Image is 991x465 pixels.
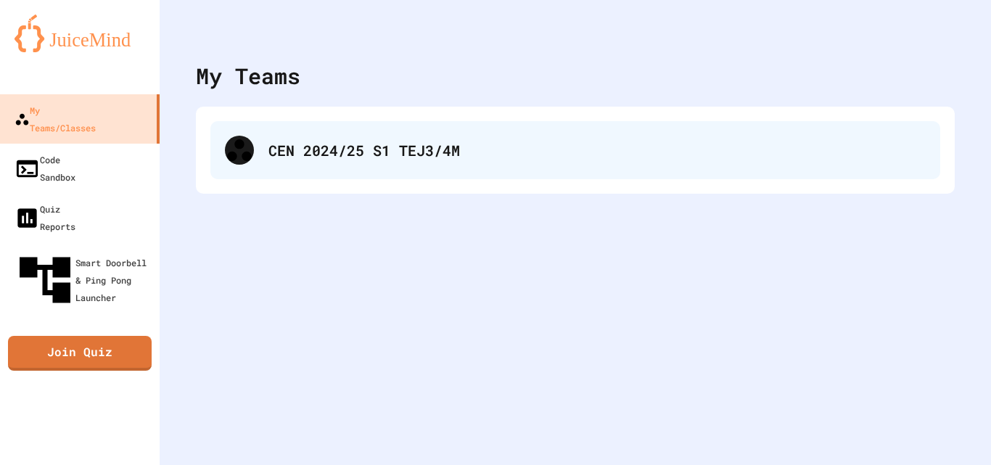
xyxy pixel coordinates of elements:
[15,250,154,310] div: Smart Doorbell & Ping Pong Launcher
[196,59,300,92] div: My Teams
[268,139,926,161] div: CEN 2024/25 S1 TEJ3/4M
[15,102,96,136] div: My Teams/Classes
[8,336,152,371] a: Join Quiz
[15,151,75,186] div: Code Sandbox
[210,121,940,179] div: CEN 2024/25 S1 TEJ3/4M
[15,200,75,235] div: Quiz Reports
[15,15,145,52] img: logo-orange.svg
